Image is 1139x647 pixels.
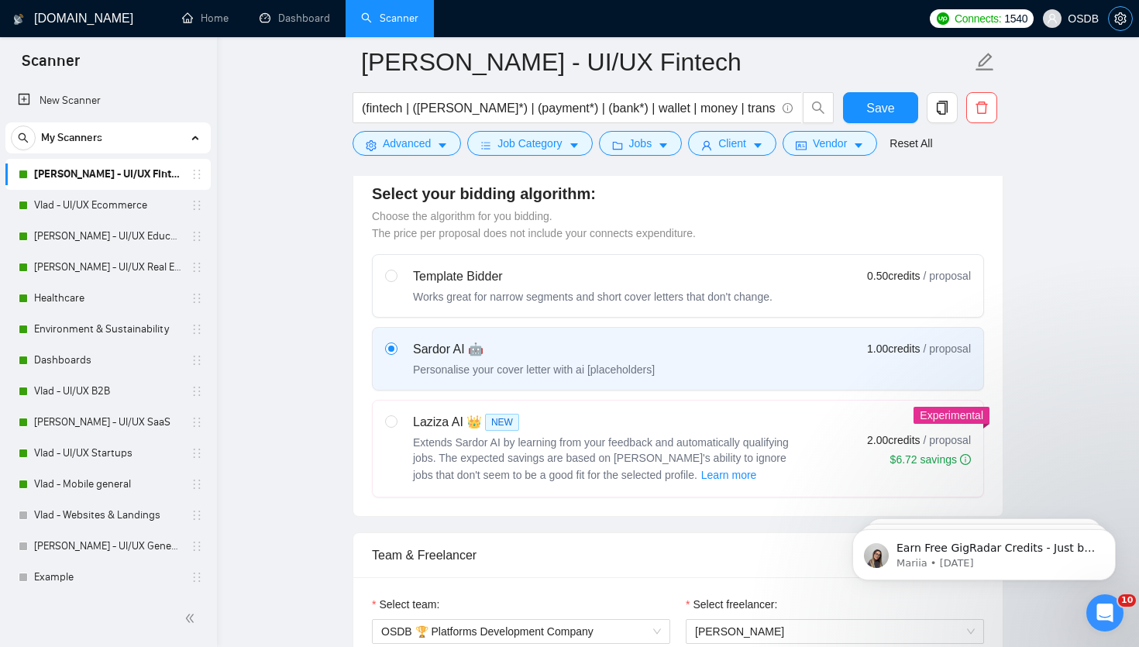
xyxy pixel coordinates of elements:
[191,385,203,397] span: holder
[41,122,102,153] span: My Scanners
[362,98,776,118] input: Search Freelance Jobs...
[927,101,957,115] span: copy
[34,500,181,531] a: Vlad - Websites & Landings
[813,135,847,152] span: Vendor
[960,454,971,465] span: info-circle
[34,345,181,376] a: Dashboards
[191,509,203,521] span: holder
[34,562,181,593] a: Example
[260,12,330,25] a: dashboardDashboard
[413,289,773,305] div: Works great for narrow segments and short cover letters that don't change.
[890,135,932,152] a: Reset All
[191,323,203,336] span: holder
[361,12,418,25] a: searchScanner
[480,139,491,151] span: bars
[12,132,35,143] span: search
[955,10,1001,27] span: Connects:
[191,478,203,490] span: holder
[658,139,669,151] span: caret-down
[700,466,758,484] button: Laziza AI NEWExtends Sardor AI by learning from your feedback and automatically qualifying jobs. ...
[437,139,448,151] span: caret-down
[191,354,203,367] span: holder
[413,267,773,286] div: Template Bidder
[701,466,757,484] span: Learn more
[9,50,92,82] span: Scanner
[191,168,203,181] span: holder
[191,447,203,459] span: holder
[413,362,655,377] div: Personalise your cover letter with ai [placeholders]
[866,98,894,118] span: Save
[867,432,920,449] span: 2.00 credits
[937,12,949,25] img: upwork-logo.png
[1118,594,1136,607] span: 10
[34,531,181,562] a: [PERSON_NAME] - UI/UX General
[467,131,592,156] button: barsJob Categorycaret-down
[1086,594,1124,632] iframe: Intercom live chat
[34,314,181,345] a: Environment & Sustainability
[34,190,181,221] a: Vlad - UI/UX Ecommerce
[13,7,24,32] img: logo
[695,625,784,638] span: [PERSON_NAME]
[701,139,712,151] span: user
[975,52,995,72] span: edit
[599,131,683,156] button: folderJobscaret-down
[466,413,482,432] span: 👑
[11,126,36,150] button: search
[686,596,777,613] label: Select freelancer:
[924,268,971,284] span: / proposal
[381,620,661,643] span: OSDB 🏆 Platforms Development Company
[1108,12,1133,25] a: setting
[191,540,203,552] span: holder
[34,283,181,314] a: Healthcare
[366,139,377,151] span: setting
[383,135,431,152] span: Advanced
[353,131,461,156] button: settingAdvancedcaret-down
[67,45,267,427] span: Earn Free GigRadar Credits - Just by Sharing Your Story! 💬 Want more credits for sending proposal...
[853,139,864,151] span: caret-down
[966,92,997,123] button: delete
[34,376,181,407] a: Vlad - UI/UX B2B
[34,438,181,469] a: Vlad - UI/UX Startups
[803,101,833,115] span: search
[413,340,655,359] div: Sardor AI 🤖
[867,267,920,284] span: 0.50 credits
[783,131,877,156] button: idcardVendorcaret-down
[867,340,920,357] span: 1.00 credits
[361,43,972,81] input: Scanner name...
[569,139,580,151] span: caret-down
[372,210,696,239] span: Choose the algorithm for you bidding. The price per proposal does not include your connects expen...
[783,103,793,113] span: info-circle
[485,414,519,431] span: NEW
[34,469,181,500] a: Vlad - Mobile general
[34,159,181,190] a: [PERSON_NAME] - UI/UX Fintech
[890,452,971,467] div: $6.72 savings
[752,139,763,151] span: caret-down
[796,139,807,151] span: idcard
[629,135,652,152] span: Jobs
[612,139,623,151] span: folder
[803,92,834,123] button: search
[67,60,267,74] p: Message from Mariia, sent 5w ago
[18,85,198,116] a: New Scanner
[191,199,203,212] span: holder
[182,12,229,25] a: homeHome
[718,135,746,152] span: Client
[1108,6,1133,31] button: setting
[829,497,1139,605] iframe: Intercom notifications message
[927,92,958,123] button: copy
[191,230,203,243] span: holder
[1109,12,1132,25] span: setting
[34,221,181,252] a: [PERSON_NAME] - UI/UX Education
[1047,13,1058,24] span: user
[924,341,971,356] span: / proposal
[688,131,776,156] button: userClientcaret-down
[34,407,181,438] a: [PERSON_NAME] - UI/UX SaaS
[372,533,984,577] div: Team & Freelancer
[372,183,984,205] h4: Select your bidding algorithm:
[5,85,211,116] li: New Scanner
[924,432,971,448] span: / proposal
[413,413,800,432] div: Laziza AI
[843,92,918,123] button: Save
[191,571,203,583] span: holder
